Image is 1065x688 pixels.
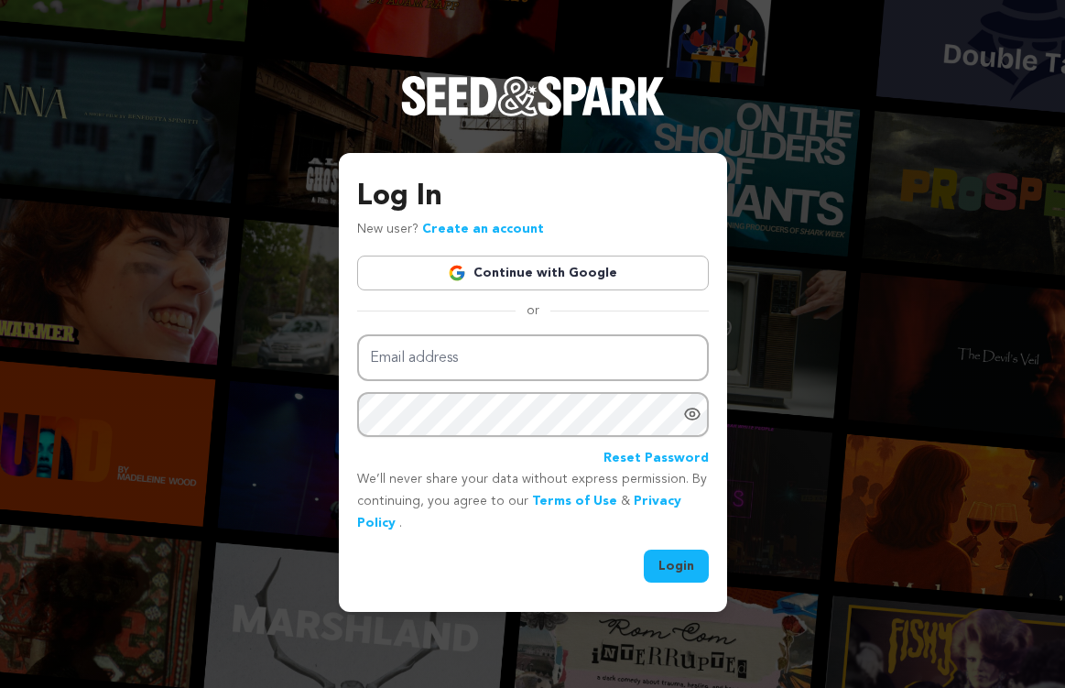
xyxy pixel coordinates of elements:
a: Reset Password [603,448,709,470]
img: Google logo [448,264,466,282]
img: Seed&Spark Logo [401,76,665,116]
a: Show password as plain text. Warning: this will display your password on the screen. [683,405,701,423]
a: Terms of Use [532,495,617,508]
a: Seed&Spark Homepage [401,76,665,153]
p: New user? [357,219,544,241]
a: Create an account [422,223,544,235]
a: Continue with Google [357,256,709,290]
input: Email address [357,334,709,381]
p: We’ll never share your data without express permission. By continuing, you agree to our & . [357,469,709,534]
button: Login [644,550,709,583]
span: or [516,301,550,320]
h3: Log In [357,175,709,219]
